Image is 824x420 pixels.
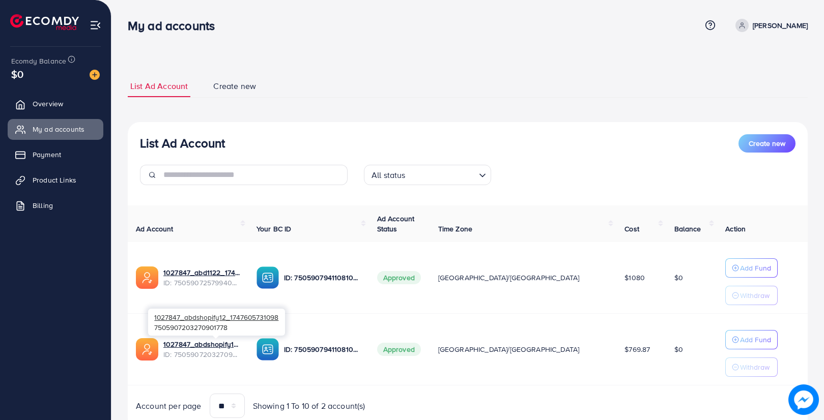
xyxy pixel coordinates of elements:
input: Search for option [409,166,475,183]
button: Withdraw [725,357,778,377]
div: <span class='underline'>1027847_abd1122_1747605807106</span></br>7505907257994051591 [163,267,240,288]
span: ID: 7505907257994051591 [163,278,240,288]
span: Ecomdy Balance [11,56,66,66]
span: ID: 7505907203270901778 [163,349,240,359]
span: [GEOGRAPHIC_DATA]/[GEOGRAPHIC_DATA] [438,344,580,354]
span: $1080 [624,273,645,283]
span: Billing [33,200,53,211]
span: $0 [11,67,23,81]
span: $0 [674,273,683,283]
button: Withdraw [725,286,778,305]
span: My ad accounts [33,124,84,134]
img: ic-ba-acc.ded83a64.svg [257,266,279,289]
span: Balance [674,224,701,234]
span: [GEOGRAPHIC_DATA]/[GEOGRAPHIC_DATA] [438,273,580,283]
h3: List Ad Account [140,136,225,151]
p: Add Fund [740,334,771,346]
a: 1027847_abd1122_1747605807106 [163,267,240,278]
span: All status [370,168,408,183]
div: 7505907203270901778 [148,309,285,336]
span: $769.87 [624,344,650,354]
span: Product Links [33,175,76,185]
a: Billing [8,195,103,216]
span: Account per page [136,400,202,412]
button: Add Fund [725,258,778,278]
span: $0 [674,344,683,354]
span: Showing 1 To 10 of 2 account(s) [253,400,365,412]
a: Product Links [8,170,103,190]
p: [PERSON_NAME] [753,19,808,32]
span: Create new [749,138,785,148]
a: Overview [8,94,103,114]
button: Create new [738,134,795,153]
span: 1027847_abdshopify12_1747605731098 [154,312,278,322]
span: Approved [377,343,421,356]
button: Add Fund [725,330,778,349]
p: Withdraw [740,361,770,373]
span: List Ad Account [130,80,188,92]
span: Your BC ID [257,224,292,234]
img: image [788,384,819,415]
a: 1027847_abdshopify12_1747605731098 [163,339,240,349]
img: logo [10,14,79,30]
span: Time Zone [438,224,472,234]
span: Cost [624,224,639,234]
span: Approved [377,271,421,284]
div: Search for option [364,165,491,185]
span: Overview [33,99,63,109]
span: Payment [33,149,61,160]
span: Ad Account [136,224,174,234]
a: Payment [8,144,103,165]
p: ID: 7505907941108105232 [284,343,361,355]
p: Add Fund [740,262,771,274]
a: [PERSON_NAME] [731,19,808,32]
img: image [90,70,100,80]
a: My ad accounts [8,119,103,139]
img: ic-ba-acc.ded83a64.svg [257,338,279,361]
h3: My ad accounts [128,18,223,33]
p: Withdraw [740,289,770,302]
span: Action [725,224,746,234]
p: ID: 7505907941108105232 [284,272,361,284]
span: Ad Account Status [377,214,415,234]
span: Create new [213,80,256,92]
img: menu [90,19,101,31]
img: ic-ads-acc.e4c84228.svg [136,338,158,361]
img: ic-ads-acc.e4c84228.svg [136,266,158,289]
